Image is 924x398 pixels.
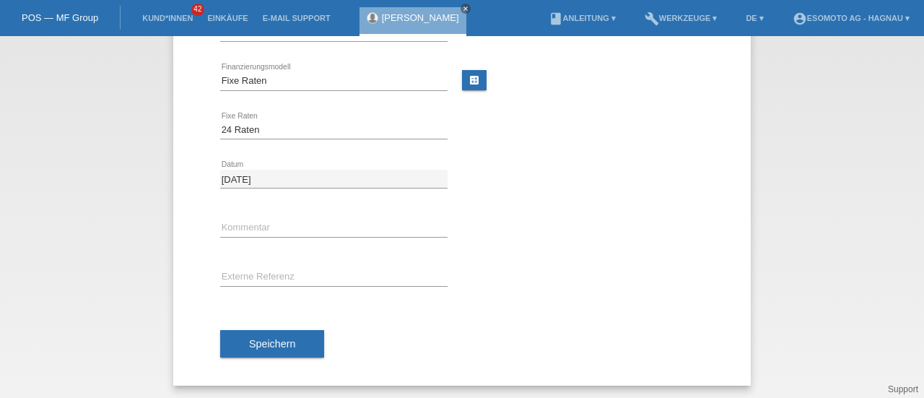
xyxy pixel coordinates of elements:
[249,338,295,350] span: Speichern
[645,12,659,26] i: build
[888,384,918,394] a: Support
[793,12,807,26] i: account_circle
[785,14,917,22] a: account_circleEsomoto AG - Hagnau ▾
[468,74,480,86] i: calculate
[382,12,459,23] a: [PERSON_NAME]
[541,14,623,22] a: bookAnleitung ▾
[738,14,770,22] a: DE ▾
[462,5,469,12] i: close
[220,330,324,358] button: Speichern
[637,14,725,22] a: buildWerkzeuge ▾
[256,14,338,22] a: E-Mail Support
[549,12,563,26] i: book
[135,14,200,22] a: Kund*innen
[191,4,204,16] span: 42
[461,4,471,14] a: close
[200,14,255,22] a: Einkäufe
[22,12,98,23] a: POS — MF Group
[462,70,487,90] a: calculate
